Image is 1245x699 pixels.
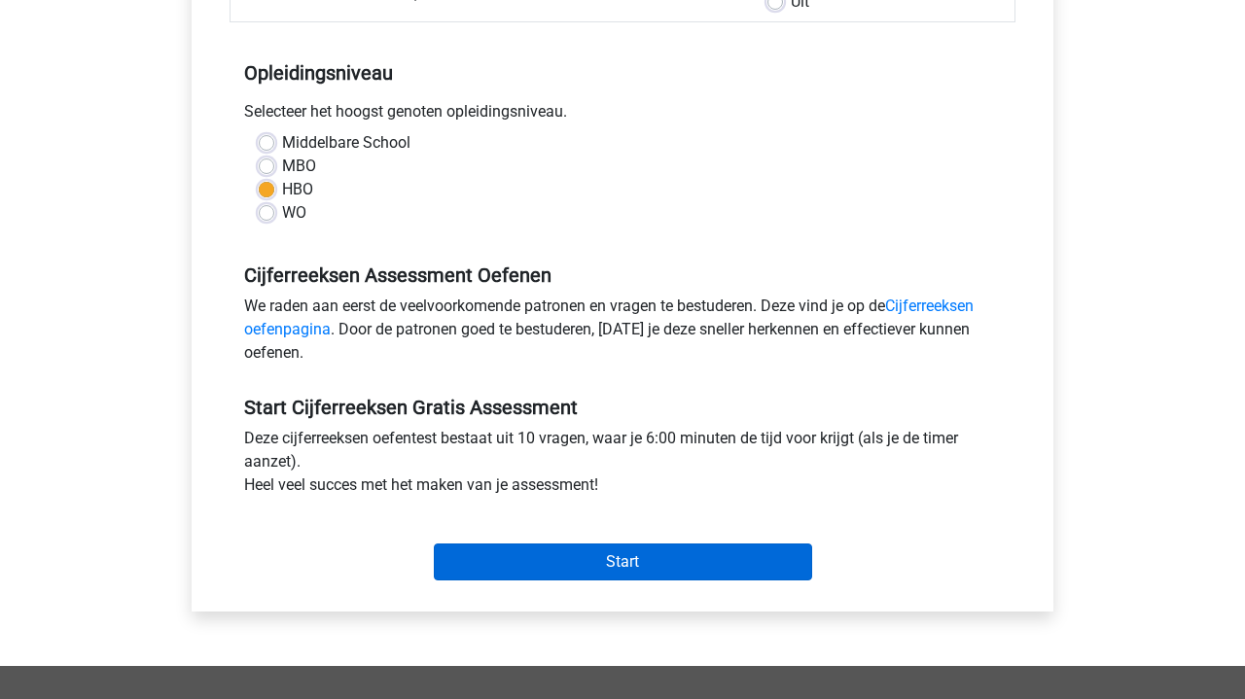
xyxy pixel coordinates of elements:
[282,155,316,178] label: MBO
[282,201,306,225] label: WO
[282,131,410,155] label: Middelbare School
[244,53,1001,92] h5: Opleidingsniveau
[434,543,812,580] input: Start
[282,178,313,201] label: HBO
[244,263,1001,287] h5: Cijferreeksen Assessment Oefenen
[230,100,1015,131] div: Selecteer het hoogst genoten opleidingsniveau.
[244,396,1001,419] h5: Start Cijferreeksen Gratis Assessment
[230,427,1015,505] div: Deze cijferreeksen oefentest bestaat uit 10 vragen, waar je 6:00 minuten de tijd voor krijgt (als...
[230,295,1015,372] div: We raden aan eerst de veelvoorkomende patronen en vragen te bestuderen. Deze vind je op de . Door...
